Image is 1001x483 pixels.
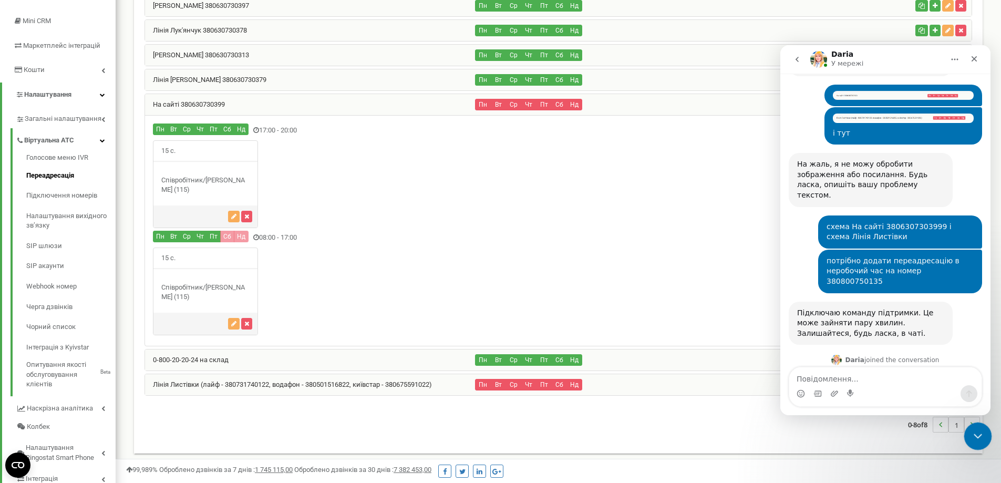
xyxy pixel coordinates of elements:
[566,379,582,390] button: Нд
[26,256,116,276] a: SIP акаунти
[153,176,257,195] div: Співробітник/[PERSON_NAME] (115)
[220,124,234,135] button: Сб
[536,354,552,366] button: Пт
[505,25,521,36] button: Ср
[551,379,567,390] button: Сб
[551,99,567,110] button: Сб
[234,124,249,135] button: Нд
[207,124,221,135] button: Пт
[145,100,225,108] a: На сайті 380630730399
[536,379,552,390] button: Пт
[908,406,980,443] nav: ...
[26,317,116,337] a: Чорний список
[566,49,582,61] button: Нд
[26,166,116,186] a: Переадресація
[167,124,180,135] button: Вт
[145,231,696,245] div: 08:00 - 17:00
[207,231,221,242] button: Пт
[521,25,536,36] button: Чт
[159,466,293,474] span: Оброблено дзвінків за 7 днів :
[964,423,992,450] iframe: Intercom live chat
[23,17,51,25] span: Mini CRM
[23,42,100,49] span: Маркетплейс інтеграцій
[153,141,183,161] span: 15 с.
[180,124,194,135] button: Ср
[145,76,266,84] a: Лінія [PERSON_NAME] 380630730379
[490,49,506,61] button: Вт
[521,354,536,366] button: Чт
[145,51,249,59] a: [PERSON_NAME] 380630730313
[16,107,116,128] a: Загальні налаштування
[551,354,567,366] button: Сб
[26,297,116,317] a: Черга дзвінків
[536,25,552,36] button: Пт
[26,357,116,389] a: Опитування якості обслуговування клієнтівBeta
[551,25,567,36] button: Сб
[26,206,116,236] a: Налаштування вихідного зв’язку
[145,356,229,364] a: 0-800-20-20-24 на склад
[780,45,990,415] iframe: Intercom live chat
[505,379,521,390] button: Ср
[505,354,521,366] button: Ср
[24,90,71,98] span: Налаштування
[145,26,247,34] a: Лінія Лук'янчук 380630730378
[5,453,30,478] button: Open CMP widget
[2,83,116,107] a: Налаштування
[234,231,249,242] button: Нд
[16,418,116,436] a: Колбек
[948,417,964,433] li: 1
[505,74,521,86] button: Ср
[26,186,116,206] a: Підключення номерів
[490,354,506,366] button: Вт
[917,420,924,429] span: of
[566,25,582,36] button: Нд
[153,124,168,135] button: Пн
[475,25,491,36] button: Пн
[126,466,158,474] span: 99,989%
[566,354,582,366] button: Нд
[153,231,168,242] button: Пн
[490,25,506,36] button: Вт
[475,74,491,86] button: Пн
[24,136,74,146] span: Віртуальна АТС
[16,128,116,150] a: Віртуальна АТС
[475,49,491,61] button: Пн
[153,283,257,302] div: Співробітник/[PERSON_NAME] (115)
[26,337,116,358] a: Інтеграція з Kyivstar
[16,396,116,418] a: Наскрізна аналітика
[521,74,536,86] button: Чт
[551,74,567,86] button: Сб
[294,466,431,474] span: Оброблено дзвінків за 30 днів :
[26,236,116,256] a: SIP шлюзи
[220,231,234,242] button: Сб
[394,466,431,474] u: 7 382 453,00
[24,66,45,74] span: Кошти
[475,354,491,366] button: Пн
[566,99,582,110] button: Нд
[25,114,101,124] span: Загальні налаштування
[536,99,552,110] button: Пт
